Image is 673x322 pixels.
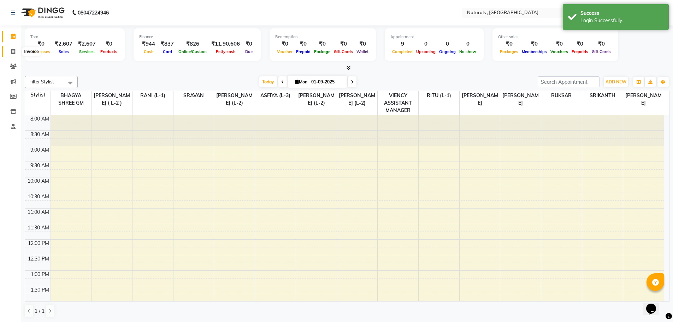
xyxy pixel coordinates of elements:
[91,91,132,107] span: [PERSON_NAME] ( L-2 )
[51,91,91,107] span: BHAGYA SHREE GM
[25,91,51,99] div: Stylist
[26,209,51,216] div: 11:00 AM
[570,49,590,54] span: Prepaids
[309,77,344,87] input: 2025-09-01
[22,47,40,56] div: Invoice
[275,34,370,40] div: Redemption
[243,40,255,48] div: ₹0
[643,294,666,315] iframe: chat widget
[29,146,51,154] div: 9:00 AM
[580,17,663,24] div: Login Successfully.
[355,49,370,54] span: Wallet
[26,193,51,200] div: 10:30 AM
[500,91,541,107] span: [PERSON_NAME]
[29,162,51,169] div: 9:30 AM
[580,10,663,17] div: Success
[29,79,54,84] span: Filter Stylist
[99,49,119,54] span: Products
[26,177,51,185] div: 10:00 AM
[214,91,255,107] span: [PERSON_NAME] (L-2)
[26,255,51,263] div: 12:30 PM
[26,240,51,247] div: 12:00 PM
[419,91,459,100] span: RITU (L-1)
[294,40,312,48] div: ₹0
[378,91,418,115] span: VIENCY ASSISTANT MANAGER
[332,49,355,54] span: Gift Cards
[437,49,457,54] span: Ongoing
[549,49,570,54] span: Vouchers
[35,308,45,315] span: 1 / 1
[75,40,99,48] div: ₹2,607
[541,91,582,100] span: RUKSAR
[570,40,590,48] div: ₹0
[26,224,51,232] div: 11:30 AM
[77,49,96,54] span: Services
[243,49,254,54] span: Due
[460,91,500,107] span: [PERSON_NAME]
[293,79,309,84] span: Mon
[275,49,294,54] span: Voucher
[177,40,208,48] div: ₹826
[78,3,109,23] b: 08047224946
[139,34,255,40] div: Finance
[29,271,51,278] div: 1:00 PM
[355,40,370,48] div: ₹0
[437,40,457,48] div: 0
[312,49,332,54] span: Package
[259,76,277,87] span: Today
[29,286,51,294] div: 1:30 PM
[457,40,478,48] div: 0
[582,91,623,100] span: SRIKANTH
[590,49,613,54] span: Gift Cards
[208,40,243,48] div: ₹11,90,606
[390,40,414,48] div: 9
[29,131,51,138] div: 8:30 AM
[173,91,214,100] span: SRAVAN
[520,49,549,54] span: Memberships
[520,40,549,48] div: ₹0
[312,40,332,48] div: ₹0
[332,40,355,48] div: ₹0
[29,115,51,123] div: 8:00 AM
[296,91,337,107] span: [PERSON_NAME] (L-2)
[52,40,75,48] div: ₹2,607
[414,40,437,48] div: 0
[337,91,378,107] span: [PERSON_NAME] (L-2)
[161,49,174,54] span: Card
[139,40,158,48] div: ₹944
[590,40,613,48] div: ₹0
[498,34,613,40] div: Other sales
[623,91,664,107] span: [PERSON_NAME]
[294,49,312,54] span: Prepaid
[30,40,52,48] div: ₹0
[158,40,177,48] div: ₹837
[18,3,66,23] img: logo
[30,34,119,40] div: Total
[604,77,628,87] button: ADD NEW
[498,49,520,54] span: Packages
[99,40,119,48] div: ₹0
[390,49,414,54] span: Completed
[549,40,570,48] div: ₹0
[457,49,478,54] span: No show
[142,49,155,54] span: Cash
[255,91,296,100] span: ASFIYA (L-3)
[606,79,626,84] span: ADD NEW
[132,91,173,100] span: RANI (L-1)
[538,76,600,87] input: Search Appointment
[214,49,237,54] span: Petty cash
[177,49,208,54] span: Online/Custom
[390,34,478,40] div: Appointment
[498,40,520,48] div: ₹0
[414,49,437,54] span: Upcoming
[275,40,294,48] div: ₹0
[57,49,71,54] span: Sales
